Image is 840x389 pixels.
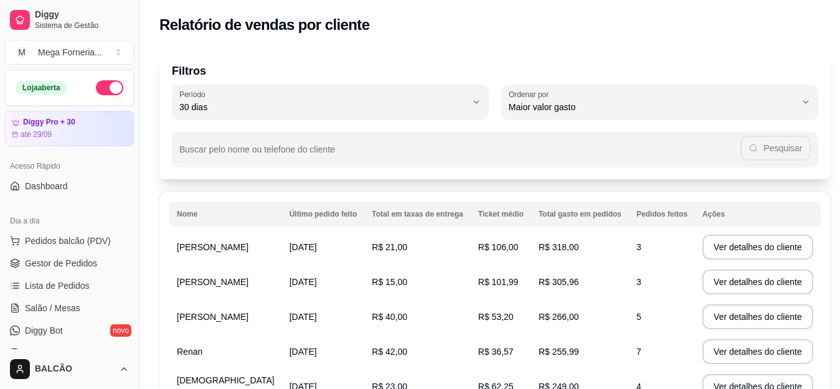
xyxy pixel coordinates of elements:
span: 30 dias [179,101,466,113]
article: até 29/09 [21,129,52,139]
span: 7 [636,347,641,357]
button: Alterar Status [96,80,123,95]
span: Lista de Pedidos [25,279,90,292]
th: Pedidos feitos [629,202,695,227]
span: 3 [636,277,641,287]
button: Select a team [5,40,134,65]
span: Pedidos balcão (PDV) [25,235,111,247]
button: Pedidos balcão (PDV) [5,231,134,251]
span: Dashboard [25,180,68,192]
a: Gestor de Pedidos [5,253,134,273]
span: Diggy Bot [25,324,63,337]
span: 3 [636,242,641,252]
span: R$ 305,96 [539,277,579,287]
span: R$ 255,99 [539,347,579,357]
th: Último pedido feito [282,202,365,227]
button: Ver detalhes do cliente [702,339,813,364]
span: [DATE] [290,347,317,357]
span: R$ 15,00 [372,277,407,287]
span: [PERSON_NAME] [177,242,248,252]
a: Diggy Pro + 30até 29/09 [5,111,134,146]
span: Salão / Mesas [25,302,80,314]
article: Diggy Pro + 30 [23,118,75,127]
span: KDS [25,347,43,359]
span: R$ 101,99 [478,277,519,287]
th: Nome [169,202,282,227]
span: [PERSON_NAME] [177,312,248,322]
input: Buscar pelo nome ou telefone do cliente [179,148,740,161]
span: [DATE] [290,242,317,252]
button: Ver detalhes do cliente [702,304,813,329]
span: R$ 53,20 [478,312,514,322]
button: Ver detalhes do cliente [702,235,813,260]
th: Total gasto em pedidos [531,202,629,227]
span: Diggy [35,9,129,21]
span: M [16,46,28,59]
button: Ordenar porMaior valor gasto [501,85,818,120]
a: DiggySistema de Gestão [5,5,134,35]
div: Acesso Rápido [5,156,134,176]
h2: Relatório de vendas por cliente [159,15,370,35]
div: Mega Forneria ... [38,46,102,59]
span: Renan [177,347,202,357]
span: Gestor de Pedidos [25,257,97,269]
span: BALCÃO [35,363,114,375]
a: Salão / Mesas [5,298,134,318]
span: 5 [636,312,641,322]
button: Período30 dias [172,85,489,120]
button: BALCÃO [5,354,134,384]
a: Diggy Botnovo [5,321,134,340]
span: [PERSON_NAME] [177,277,248,287]
label: Ordenar por [509,89,553,100]
span: R$ 21,00 [372,242,407,252]
label: Período [179,89,209,100]
a: KDS [5,343,134,363]
span: R$ 36,57 [478,347,514,357]
span: R$ 42,00 [372,347,407,357]
div: Loja aberta [16,81,67,95]
span: Sistema de Gestão [35,21,129,30]
th: Ticket médio [471,202,531,227]
span: Maior valor gasto [509,101,796,113]
span: R$ 318,00 [539,242,579,252]
div: Dia a dia [5,211,134,231]
span: R$ 40,00 [372,312,407,322]
a: Lista de Pedidos [5,276,134,296]
th: Total em taxas de entrega [364,202,471,227]
a: Dashboard [5,176,134,196]
p: Filtros [172,62,818,80]
button: Ver detalhes do cliente [702,269,813,294]
span: [DATE] [290,277,317,287]
th: Ações [695,202,821,227]
span: [DATE] [290,312,317,322]
span: R$ 266,00 [539,312,579,322]
span: R$ 106,00 [478,242,519,252]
